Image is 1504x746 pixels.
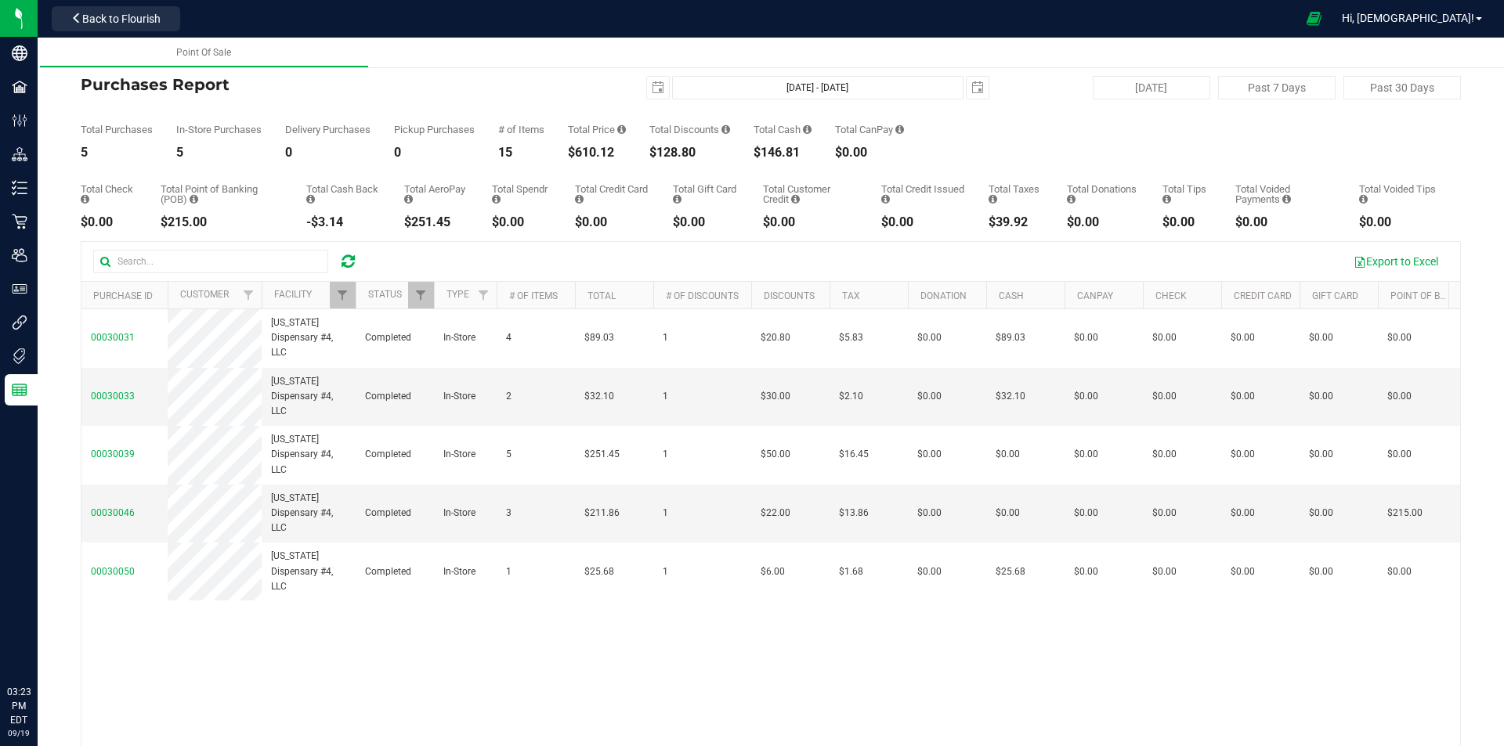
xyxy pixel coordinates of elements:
[1309,389,1333,404] span: $0.00
[471,282,497,308] a: Filter
[1093,76,1210,99] button: [DATE]
[404,216,468,229] div: $251.45
[176,47,231,58] span: Point Of Sale
[12,315,27,330] inline-svg: Integrations
[761,447,790,462] span: $50.00
[365,506,411,521] span: Completed
[81,124,153,135] div: Total Purchases
[989,194,997,204] i: Sum of the total taxes for all purchases in the date range.
[1152,389,1177,404] span: $0.00
[584,389,614,404] span: $32.10
[1359,194,1368,204] i: Sum of all tip amounts from voided payment transactions for all purchases in the date range.
[394,124,475,135] div: Pickup Purchases
[1077,290,1113,301] a: CanPay
[754,124,812,135] div: Total Cash
[404,194,413,204] i: Sum of the successful, non-voided AeroPay payment transactions for all purchases in the date range.
[1067,184,1139,204] div: Total Donations
[12,79,27,95] inline-svg: Facilities
[996,389,1025,404] span: $32.10
[394,146,475,159] div: 0
[271,549,346,594] span: [US_STATE] Dispensary #4, LLC
[663,389,668,404] span: 1
[673,194,681,204] i: Sum of the successful, non-voided gift card payment transactions for all purchases in the date ra...
[176,146,262,159] div: 5
[1309,330,1333,345] span: $0.00
[492,184,551,204] div: Total Spendr
[498,124,544,135] div: # of Items
[91,391,135,402] span: 00030033
[663,564,668,579] span: 1
[917,564,942,579] span: $0.00
[509,290,558,301] a: # of Items
[895,124,904,135] i: Sum of the successful, non-voided CanPay payment transactions for all purchases in the date range.
[443,330,475,345] span: In-Store
[285,124,371,135] div: Delivery Purchases
[663,447,668,462] span: 1
[1387,506,1423,521] span: $215.00
[584,506,620,521] span: $211.86
[285,146,371,159] div: 0
[575,194,584,204] i: Sum of the successful, non-voided credit card payment transactions for all purchases in the date ...
[1074,506,1098,521] span: $0.00
[1234,290,1292,301] a: Credit Card
[1342,12,1474,24] span: Hi, [DEMOGRAPHIC_DATA]!
[584,447,620,462] span: $251.45
[1152,330,1177,345] span: $0.00
[1074,564,1098,579] span: $0.00
[492,216,551,229] div: $0.00
[1235,184,1336,204] div: Total Voided Payments
[1390,290,1502,301] a: Point of Banking (POB)
[1387,447,1412,462] span: $0.00
[274,289,312,300] a: Facility
[1074,330,1098,345] span: $0.00
[1309,447,1333,462] span: $0.00
[12,45,27,61] inline-svg: Company
[498,146,544,159] div: 15
[180,289,229,300] a: Customer
[842,290,860,301] a: Tax
[1309,506,1333,521] span: $0.00
[330,282,356,308] a: Filter
[1162,184,1211,204] div: Total Tips
[1309,564,1333,579] span: $0.00
[7,727,31,739] p: 09/19
[190,194,198,204] i: Sum of the successful, non-voided point-of-banking payment transactions, both via payment termina...
[271,315,346,361] span: [US_STATE] Dispensary #4, LLC
[649,146,730,159] div: $128.80
[584,330,614,345] span: $89.03
[365,389,411,404] span: Completed
[91,566,135,577] span: 00030050
[306,184,381,204] div: Total Cash Back
[1231,330,1255,345] span: $0.00
[271,432,346,478] span: [US_STATE] Dispensary #4, LLC
[917,389,942,404] span: $0.00
[365,564,411,579] span: Completed
[839,447,869,462] span: $16.45
[839,389,863,404] span: $2.10
[881,216,965,229] div: $0.00
[649,124,730,135] div: Total Discounts
[917,330,942,345] span: $0.00
[1162,194,1171,204] i: Sum of all tips added to successful, non-voided payments for all purchases in the date range.
[12,146,27,162] inline-svg: Distribution
[443,389,475,404] span: In-Store
[763,184,858,204] div: Total Customer Credit
[1359,216,1437,229] div: $0.00
[1152,506,1177,521] span: $0.00
[835,124,904,135] div: Total CanPay
[666,290,739,301] a: # of Discounts
[12,348,27,364] inline-svg: Tags
[1387,330,1412,345] span: $0.00
[161,184,283,204] div: Total Point of Banking (POB)
[81,184,137,204] div: Total Check
[761,564,785,579] span: $6.00
[839,564,863,579] span: $1.68
[443,506,475,521] span: In-Store
[1231,564,1255,579] span: $0.00
[91,332,135,343] span: 00030031
[1152,447,1177,462] span: $0.00
[761,330,790,345] span: $20.80
[1235,216,1336,229] div: $0.00
[365,447,411,462] span: Completed
[881,184,965,204] div: Total Credit Issued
